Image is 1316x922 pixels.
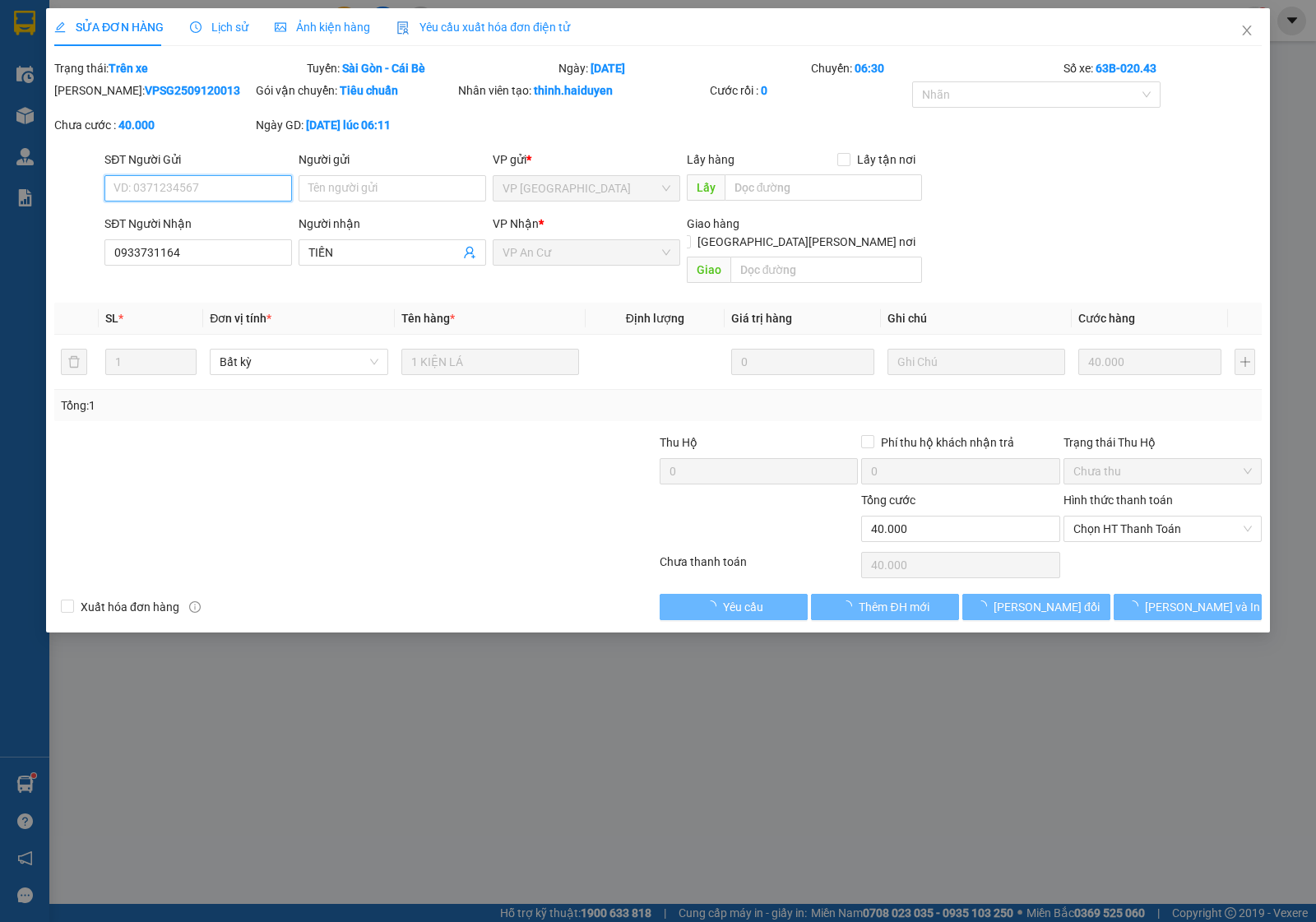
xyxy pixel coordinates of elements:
[275,21,286,33] span: picture
[1096,62,1156,75] b: 63B-020.43
[1078,349,1221,375] input: 0
[458,81,707,100] div: Nhân viên tạo:
[1063,493,1173,507] label: Hình thức thanh toán
[975,600,994,612] span: loading
[256,116,454,134] div: Ngày GD:
[54,116,253,134] div: Chưa cước :
[14,16,39,33] span: Gửi:
[591,62,625,75] b: [DATE]
[811,594,959,620] button: Thêm ĐH mới
[503,176,670,201] span: VP Sài Gòn
[210,312,271,325] span: Đơn vị tính
[534,84,613,97] b: thinh.haiduyen
[463,246,476,259] span: user-add
[190,21,202,33] span: clock-circle
[138,110,177,127] span: Chưa :
[725,174,923,201] input: Dọc đường
[53,59,305,77] div: Trạng thái:
[850,151,922,169] span: Lấy tận nơi
[61,396,509,415] div: Tổng: 1
[859,598,929,616] span: Thêm ĐH mới
[841,600,859,612] span: loading
[275,21,370,34] span: Ảnh kiện hàng
[14,34,129,53] div: NGÂN
[141,14,308,53] div: VP [GEOGRAPHIC_DATA]
[141,53,308,73] div: NGÂN
[1114,594,1262,620] button: [PERSON_NAME] và In
[660,594,808,620] button: Yêu cầu
[1127,600,1145,612] span: loading
[723,598,763,616] span: Yêu cầu
[145,84,240,97] b: VPSG2509120013
[881,303,1072,335] th: Ghi chú
[1224,8,1270,54] button: Close
[61,349,87,375] button: delete
[962,594,1110,620] button: [PERSON_NAME] đổi
[710,81,908,100] div: Cước rồi :
[687,257,730,283] span: Giao
[54,81,253,100] div: [PERSON_NAME]:
[994,598,1100,616] span: [PERSON_NAME] đổi
[658,553,860,581] div: Chưa thanh toán
[342,62,425,75] b: Sài Gòn - Cái Bè
[109,62,148,75] b: Trên xe
[1235,349,1255,375] button: plus
[493,151,680,169] div: VP gửi
[401,349,579,375] input: VD: Bàn, Ghế
[691,233,922,251] span: [GEOGRAPHIC_DATA][PERSON_NAME] nơi
[256,81,454,100] div: Gói vận chuyển:
[306,118,391,132] b: [DATE] lúc 06:11
[687,174,725,201] span: Lấy
[141,16,180,33] span: Nhận:
[855,62,884,75] b: 06:30
[493,217,539,230] span: VP Nhận
[557,59,809,77] div: Ngày:
[401,312,455,325] span: Tên hàng
[1145,598,1260,616] span: [PERSON_NAME] và In
[731,312,792,325] span: Giá trị hàng
[340,84,398,97] b: Tiêu chuẩn
[887,349,1065,375] input: Ghi Chú
[104,151,292,169] div: SĐT Người Gửi
[104,215,292,233] div: SĐT Người Nhận
[14,53,129,76] div: 0812181836
[190,21,248,34] span: Lịch sử
[189,601,201,613] span: info-circle
[54,21,164,34] span: SỬA ĐƠN HÀNG
[626,312,684,325] span: Định lượng
[1073,459,1252,484] span: Chưa thu
[305,59,558,77] div: Tuyến:
[220,350,378,374] span: Bất kỳ
[105,312,118,325] span: SL
[730,257,923,283] input: Dọc đường
[138,106,309,129] div: 60.000
[1078,312,1135,325] span: Cước hàng
[396,21,410,35] img: icon
[299,215,486,233] div: Người nhận
[118,118,155,132] b: 40.000
[141,73,308,96] div: 0812181836
[660,436,697,449] span: Thu Hộ
[874,433,1021,452] span: Phí thu hộ khách nhận trả
[861,493,915,507] span: Tổng cước
[705,600,723,612] span: loading
[1240,24,1253,37] span: close
[1063,433,1262,452] div: Trạng thái Thu Hộ
[14,14,129,34] div: VP An Cư
[761,84,767,97] b: 0
[687,217,739,230] span: Giao hàng
[74,598,186,616] span: Xuất hóa đơn hàng
[731,349,874,375] input: 0
[503,240,670,265] span: VP An Cư
[396,21,570,34] span: Yêu cầu xuất hóa đơn điện tử
[299,151,486,169] div: Người gửi
[687,153,734,166] span: Lấy hàng
[1062,59,1263,77] div: Số xe:
[1073,517,1252,541] span: Chọn HT Thanh Toán
[809,59,1062,77] div: Chuyến:
[54,21,66,33] span: edit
